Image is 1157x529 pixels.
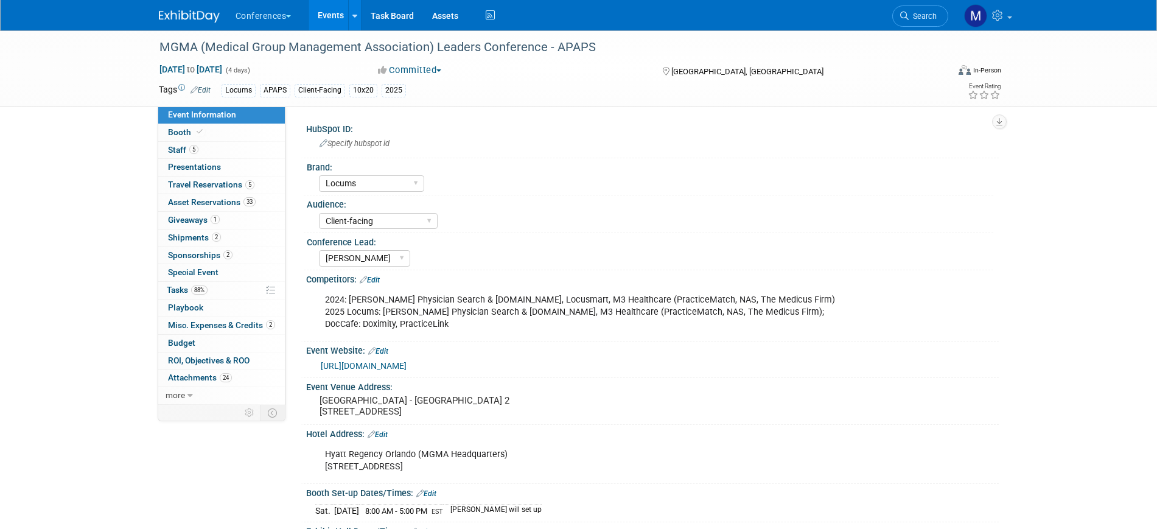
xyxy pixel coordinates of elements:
[416,489,436,498] a: Edit
[306,120,999,135] div: HubSpot ID:
[315,505,334,517] td: Sat.
[185,65,197,74] span: to
[158,247,285,264] a: Sponsorships2
[158,352,285,370] a: ROI, Objectives & ROO
[374,64,446,77] button: Committed
[266,320,275,329] span: 2
[168,197,256,207] span: Asset Reservations
[245,180,254,189] span: 5
[158,264,285,281] a: Special Event
[220,373,232,382] span: 24
[368,347,388,356] a: Edit
[320,139,390,148] span: Specify hubspot id
[964,4,987,27] img: Marygrace LeGros
[168,145,198,155] span: Staff
[876,63,1002,82] div: Event Format
[168,303,203,312] span: Playbook
[306,342,999,357] div: Event Website:
[320,395,581,417] pre: [GEOGRAPHIC_DATA] - [GEOGRAPHIC_DATA] 2 [STREET_ADDRESS]
[197,128,203,135] i: Booth reservation complete
[432,508,443,516] span: EST
[168,320,275,330] span: Misc. Expenses & Credits
[158,194,285,211] a: Asset Reservations33
[159,83,211,97] td: Tags
[158,282,285,299] a: Tasks88%
[306,270,999,286] div: Competitors:
[168,127,205,137] span: Booth
[158,229,285,247] a: Shipments2
[360,276,380,284] a: Edit
[191,286,208,295] span: 88%
[159,10,220,23] img: ExhibitDay
[443,505,542,517] td: [PERSON_NAME] will set up
[191,86,211,94] a: Edit
[909,12,937,21] span: Search
[211,215,220,224] span: 1
[959,65,971,75] img: Format-Inperson.png
[158,317,285,334] a: Misc. Expenses & Credits2
[168,338,195,348] span: Budget
[158,335,285,352] a: Budget
[382,84,406,97] div: 2025
[349,84,377,97] div: 10x20
[307,233,993,248] div: Conference Lead:
[295,84,345,97] div: Client-Facing
[968,83,1001,89] div: Event Rating
[239,405,260,421] td: Personalize Event Tab Strip
[167,285,208,295] span: Tasks
[306,484,999,500] div: Booth Set-up Dates/Times:
[168,250,232,260] span: Sponsorships
[671,67,823,76] span: [GEOGRAPHIC_DATA], [GEOGRAPHIC_DATA]
[168,356,250,365] span: ROI, Objectives & ROO
[222,84,256,97] div: Locums
[168,110,236,119] span: Event Information
[166,390,185,400] span: more
[168,215,220,225] span: Giveaways
[260,84,290,97] div: APAPS
[158,370,285,387] a: Attachments24
[243,197,256,206] span: 33
[168,180,254,189] span: Travel Reservations
[365,506,427,516] span: 8:00 AM - 5:00 PM
[158,300,285,317] a: Playbook
[316,443,865,479] div: Hyatt Regency Orlando (MGMA Headquarters) [STREET_ADDRESS]
[316,288,865,337] div: 2024: [PERSON_NAME] Physician Search & [DOMAIN_NAME], Locusmart, M3 Healthcare (PracticeMatch, NA...
[168,162,221,172] span: Presentations
[223,250,232,259] span: 2
[368,430,388,439] a: Edit
[158,212,285,229] a: Giveaways1
[158,142,285,159] a: Staff5
[189,145,198,154] span: 5
[158,107,285,124] a: Event Information
[307,195,993,211] div: Audience:
[306,378,999,393] div: Event Venue Address:
[168,267,218,277] span: Special Event
[168,233,221,242] span: Shipments
[973,66,1001,75] div: In-Person
[225,66,250,74] span: (4 days)
[892,5,948,27] a: Search
[158,124,285,141] a: Booth
[260,405,285,421] td: Toggle Event Tabs
[158,159,285,176] a: Presentations
[307,158,993,173] div: Brand:
[168,373,232,382] span: Attachments
[212,233,221,242] span: 2
[158,177,285,194] a: Travel Reservations5
[159,64,223,75] span: [DATE] [DATE]
[155,37,930,58] div: MGMA (Medical Group Management Association) Leaders Conference - APAPS
[306,425,999,441] div: Hotel Address:
[321,361,407,371] a: [URL][DOMAIN_NAME]
[158,387,285,404] a: more
[334,505,359,517] td: [DATE]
